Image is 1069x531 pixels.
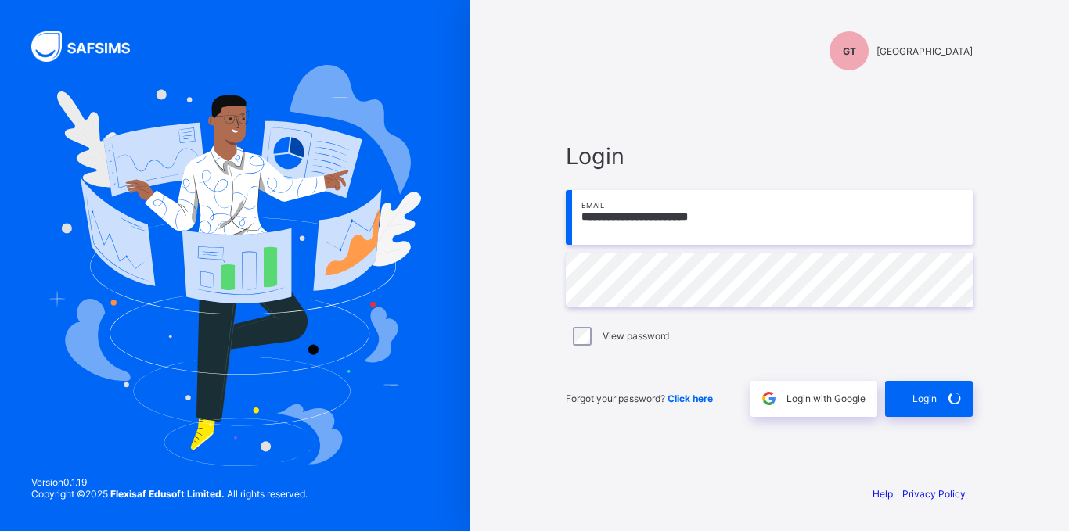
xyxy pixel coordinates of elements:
span: Copyright © 2025 All rights reserved. [31,488,308,500]
span: Forgot your password? [566,393,713,404]
span: [GEOGRAPHIC_DATA] [876,45,973,57]
span: Login [566,142,973,170]
img: Hero Image [49,65,421,465]
span: Version 0.1.19 [31,476,308,488]
label: View password [603,330,669,342]
span: GT [843,45,856,57]
img: SAFSIMS Logo [31,31,149,62]
span: Login with Google [786,393,866,404]
strong: Flexisaf Edusoft Limited. [110,488,225,500]
span: Login [912,393,937,404]
a: Help [873,488,893,500]
a: Privacy Policy [902,488,966,500]
a: Click here [668,393,713,404]
img: google.396cfc9801f0270233282035f929180a.svg [760,389,778,407]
